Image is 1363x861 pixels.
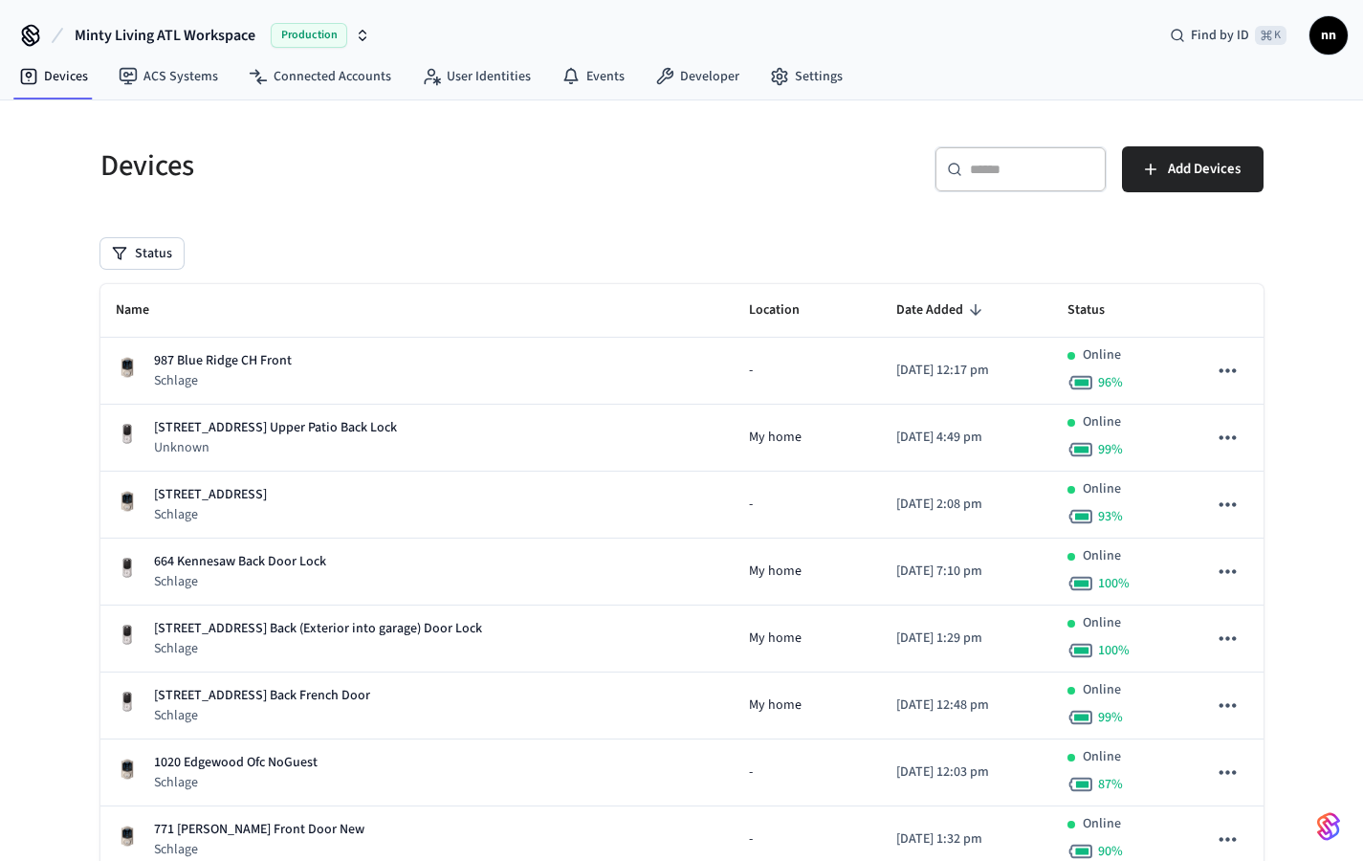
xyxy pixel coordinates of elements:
[1098,373,1123,392] span: 96 %
[233,59,407,94] a: Connected Accounts
[154,418,397,438] p: [STREET_ADDRESS] Upper Patio Back Lock
[749,629,802,649] span: My home
[116,557,139,580] img: Yale Assure Touchscreen Wifi Smart Lock, Satin Nickel, Front
[116,691,139,714] img: Yale Assure Touchscreen Wifi Smart Lock, Satin Nickel, Front
[546,59,640,94] a: Events
[1098,641,1130,660] span: 100 %
[154,552,326,572] p: 664 Kennesaw Back Door Lock
[1191,26,1249,45] span: Find by ID
[1083,613,1121,633] p: Online
[154,753,318,773] p: 1020 Edgewood Ofc NoGuest
[1309,16,1348,55] button: nn
[116,490,139,513] img: Schlage Sense Smart Deadbolt with Camelot Trim, Front
[116,356,139,379] img: Schlage Sense Smart Deadbolt with Camelot Trim, Front
[154,840,364,859] p: Schlage
[116,296,174,325] span: Name
[154,371,292,390] p: Schlage
[100,146,671,186] h5: Devices
[154,639,482,658] p: Schlage
[896,695,1037,716] p: [DATE] 12:48 pm
[1255,26,1286,45] span: ⌘ K
[154,438,397,457] p: Unknown
[749,428,802,448] span: My home
[749,361,753,381] span: -
[75,24,255,47] span: Minty Living ATL Workspace
[755,59,858,94] a: Settings
[116,624,139,647] img: Yale Assure Touchscreen Wifi Smart Lock, Satin Nickel, Front
[749,695,802,716] span: My home
[1317,811,1340,842] img: SeamLogoGradient.69752ec5.svg
[749,296,824,325] span: Location
[896,361,1037,381] p: [DATE] 12:17 pm
[154,820,364,840] p: 771 [PERSON_NAME] Front Door New
[116,423,139,446] img: Yale Assure Touchscreen Wifi Smart Lock, Satin Nickel, Front
[896,495,1037,515] p: [DATE] 2:08 pm
[1168,157,1241,182] span: Add Devices
[1083,412,1121,432] p: Online
[749,562,802,582] span: My home
[407,59,546,94] a: User Identities
[749,762,753,783] span: -
[1098,775,1123,794] span: 87 %
[896,428,1037,448] p: [DATE] 4:49 pm
[1083,546,1121,566] p: Online
[896,829,1037,850] p: [DATE] 1:32 pm
[640,59,755,94] a: Developer
[1083,479,1121,499] p: Online
[1083,680,1121,700] p: Online
[1098,708,1123,727] span: 99 %
[154,485,267,505] p: [STREET_ADDRESS]
[271,23,347,48] span: Production
[1122,146,1264,192] button: Add Devices
[1083,814,1121,834] p: Online
[154,351,292,371] p: 987 Blue Ridge CH Front
[100,238,184,269] button: Status
[154,706,370,725] p: Schlage
[1098,842,1123,861] span: 90 %
[896,762,1037,783] p: [DATE] 12:03 pm
[154,686,370,706] p: [STREET_ADDRESS] Back French Door
[1154,18,1302,53] div: Find by ID⌘ K
[154,505,267,524] p: Schlage
[4,59,103,94] a: Devices
[1311,18,1346,53] span: nn
[1098,440,1123,459] span: 99 %
[1067,296,1130,325] span: Status
[896,562,1037,582] p: [DATE] 7:10 pm
[896,629,1037,649] p: [DATE] 1:29 pm
[154,773,318,792] p: Schlage
[103,59,233,94] a: ACS Systems
[154,619,482,639] p: [STREET_ADDRESS] Back (Exterior into garage) Door Lock
[116,825,139,848] img: Schlage Sense Smart Deadbolt with Camelot Trim, Front
[749,495,753,515] span: -
[1098,507,1123,526] span: 93 %
[749,829,753,850] span: -
[116,758,139,781] img: Schlage Sense Smart Deadbolt with Camelot Trim, Front
[154,572,326,591] p: Schlage
[1098,574,1130,593] span: 100 %
[896,296,988,325] span: Date Added
[1083,345,1121,365] p: Online
[1083,747,1121,767] p: Online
